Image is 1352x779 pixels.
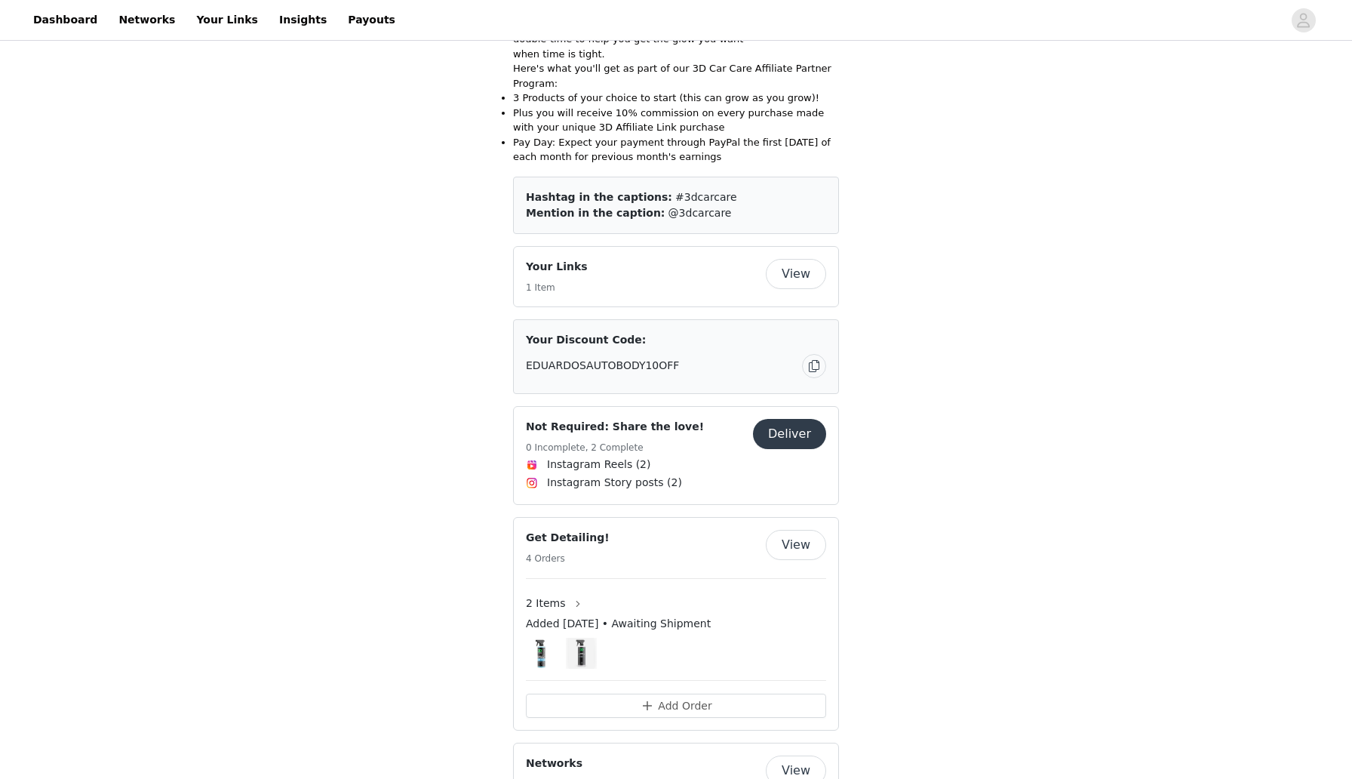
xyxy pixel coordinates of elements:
span: Hashtag in the captions: [526,191,672,203]
button: View [766,530,826,560]
h4: Not Required: Share the love! [526,419,704,435]
span: Mention in the caption: [526,207,665,219]
span: Instagram Story posts (2) [547,475,682,491]
h4: Get Detailing! [526,530,610,546]
img: Instagram Reels Icon [526,459,538,471]
h5: 0 Incomplete, 2 Complete [526,441,704,454]
div: Get Detailing! [513,517,839,731]
li: 3 Products of your choice to start (this can grow as you grow)! [513,91,839,106]
button: Add Order [526,694,826,718]
img: Glass Cleaner [526,638,557,669]
h5: 1 Item [526,281,588,294]
a: Payouts [339,3,404,37]
button: Deliver [753,419,826,449]
span: Added [DATE] • Awaiting Shipment [526,616,711,632]
h4: Networks [526,756,582,771]
li: Plus you will receive 10% commission on every purchase made with your unique 3D Affiliate Link pu... [513,106,839,135]
span: Instagram Reels (2) [547,457,650,473]
a: Your Links [187,3,267,37]
span: #3dcarcare [675,191,737,203]
a: Dashboard [24,3,106,37]
img: Instagram Icon [526,477,538,489]
button: View [766,259,826,289]
span: @3dcarcare [668,207,732,219]
h4: Your Links [526,259,588,275]
li: Pay Day: Expect your payment through PayPal the first [DATE] of each month for previous month's e... [513,135,839,165]
img: Image Background Blur [566,634,597,673]
span: 2 Items [526,596,566,611]
a: Insights [270,3,336,37]
span: Your Discount Code: [526,332,646,348]
div: Not Required: Share the love! [513,406,839,505]
h5: 4 Orders [526,552,610,565]
img: 3D GLW Series Odor Eliminator [569,638,594,669]
a: Networks [109,3,184,37]
p: Here's what you'll get as part of our 3D Car Care Affiliate Partner Program: [513,61,839,91]
div: avatar [1296,8,1311,32]
span: EDUARDOSAUTOBODY10OFF [526,358,679,374]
